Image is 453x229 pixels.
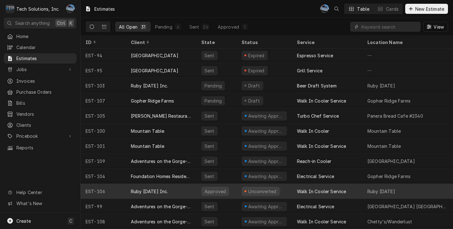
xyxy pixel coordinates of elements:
div: Walk In Cooler Service [297,98,346,104]
div: Mountain Table [367,128,401,134]
div: Adventures on the Gorge-Aramark Destinations [131,218,191,225]
div: [GEOGRAPHIC_DATA] [GEOGRAPHIC_DATA] [367,203,448,210]
span: Home [16,33,73,40]
div: Pending [204,98,222,104]
button: View [423,22,448,32]
div: JP [320,4,329,13]
div: Sent [204,173,215,180]
div: EST-105 [81,108,126,123]
div: Draft [247,98,261,104]
div: Chetty's/Wanderlust [367,218,412,225]
div: Sent [204,128,215,134]
div: Adventures on the Gorge-Aramark Destinations [131,158,191,165]
div: [GEOGRAPHIC_DATA] [367,158,415,165]
a: Estimates [4,53,76,64]
div: 31 [141,24,145,30]
div: 26 [203,24,208,30]
div: Electrical Service [297,173,334,180]
div: Expired [247,52,265,59]
span: Clients [16,122,73,128]
div: Draft [247,82,261,89]
div: Approved [204,188,226,195]
div: Walk In Cooler Service [297,143,346,149]
div: — [362,48,453,63]
div: Awaiting Approval [248,173,284,180]
div: Electrical Service [297,203,334,210]
div: 4 [176,24,180,30]
div: Ruby [DATE] Inc. [131,188,168,195]
span: Vendors [16,111,73,117]
div: Turbo Chef Service [297,113,339,119]
div: EST-94 [81,48,126,63]
div: Grill Service [297,67,322,74]
span: Calendar [16,44,73,51]
div: Gopher Ridge Farms [367,98,411,104]
div: Sent [204,52,215,59]
span: What's New [16,200,73,207]
span: Pricebook [16,133,64,139]
a: Go to Jobs [4,64,76,75]
div: Status [242,39,286,46]
div: Sent [204,143,215,149]
a: Bills [4,98,76,108]
button: New Estimate [405,4,448,14]
div: [PERSON_NAME] Restaurant Group [131,113,191,119]
div: Pending [155,24,172,30]
div: Reach-in Cooler [297,158,331,165]
span: Help Center [16,189,73,196]
div: State [201,39,232,46]
div: Espresso Service [297,52,333,59]
a: Reports [4,142,76,153]
a: Invoices [4,76,76,86]
div: ID [86,39,120,46]
div: Adventures on the Gorge-Aramark Destinations [131,203,191,210]
button: Open search [332,4,342,14]
span: K [70,20,72,26]
div: Approved [218,24,239,30]
div: EST-95 [81,63,126,78]
div: Joe Paschal's Avatar [66,4,75,13]
div: Walk In Cooler Service [297,218,346,225]
div: Awaiting Approval [248,128,284,134]
div: Gopher Ridge Farms [131,98,174,104]
div: Tech Solutions, Inc. [16,6,59,12]
div: Sent [204,113,215,119]
div: Unconverted [248,188,277,195]
span: View [432,24,445,30]
div: Awaiting Approval [248,143,284,149]
div: Walk In Cooler [297,128,329,134]
div: All Open [119,24,137,30]
div: JP [66,4,75,13]
div: EST-104 [81,169,126,184]
div: Gopher Ridge Farms [367,173,411,180]
a: Calendar [4,42,76,53]
div: Cards [386,6,399,12]
div: 1 [243,24,247,30]
div: Client [131,39,190,46]
div: Table [357,6,369,12]
a: Purchase Orders [4,87,76,97]
a: Clients [4,120,76,130]
span: Reports [16,144,73,151]
span: Ctrl [57,20,65,26]
a: Go to Pricebook [4,131,76,141]
div: Ruby [DATE] Inc. [131,82,168,89]
div: [GEOGRAPHIC_DATA] [131,67,178,74]
div: EST-100 [81,123,126,138]
div: Joe Paschal's Avatar [320,4,329,13]
div: EST-103 [81,78,126,93]
div: Sent [204,158,215,165]
div: Service [297,39,356,46]
span: Create [16,218,31,224]
div: — [362,63,453,78]
div: [GEOGRAPHIC_DATA] [131,52,178,59]
div: Sent [204,203,215,210]
div: Tech Solutions, Inc.'s Avatar [6,4,14,13]
div: Beer Draft System [297,82,337,89]
div: Ruby [DATE] [367,82,395,89]
div: Panera Bread Cafe #2340 [367,113,423,119]
span: Search anything [15,20,50,26]
div: EST-106 [81,184,126,199]
span: C [69,218,72,224]
div: Mountain Table [131,128,164,134]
